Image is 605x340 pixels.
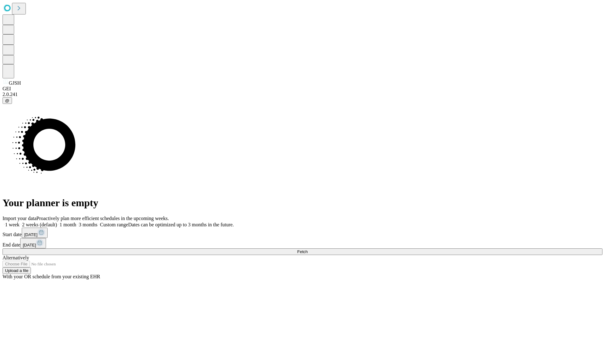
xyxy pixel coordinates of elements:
span: 3 months [79,222,97,227]
div: Start date [3,228,602,238]
span: With your OR schedule from your existing EHR [3,274,100,279]
span: Custom range [100,222,128,227]
button: @ [3,97,12,104]
div: End date [3,238,602,248]
span: Import your data [3,216,37,221]
button: Fetch [3,248,602,255]
span: [DATE] [23,243,36,247]
span: 1 month [60,222,76,227]
div: 2.0.241 [3,92,602,97]
span: GJSH [9,80,21,86]
div: GEI [3,86,602,92]
button: [DATE] [20,238,46,248]
span: @ [5,98,9,103]
span: Fetch [297,249,308,254]
span: Dates can be optimized up to 3 months in the future. [128,222,234,227]
button: Upload a file [3,267,31,274]
h1: Your planner is empty [3,197,602,209]
button: [DATE] [22,228,48,238]
span: Alternatively [3,255,29,260]
span: [DATE] [24,232,37,237]
span: 1 week [5,222,20,227]
span: Proactively plan more efficient schedules in the upcoming weeks. [37,216,169,221]
span: 2 weeks (default) [22,222,57,227]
